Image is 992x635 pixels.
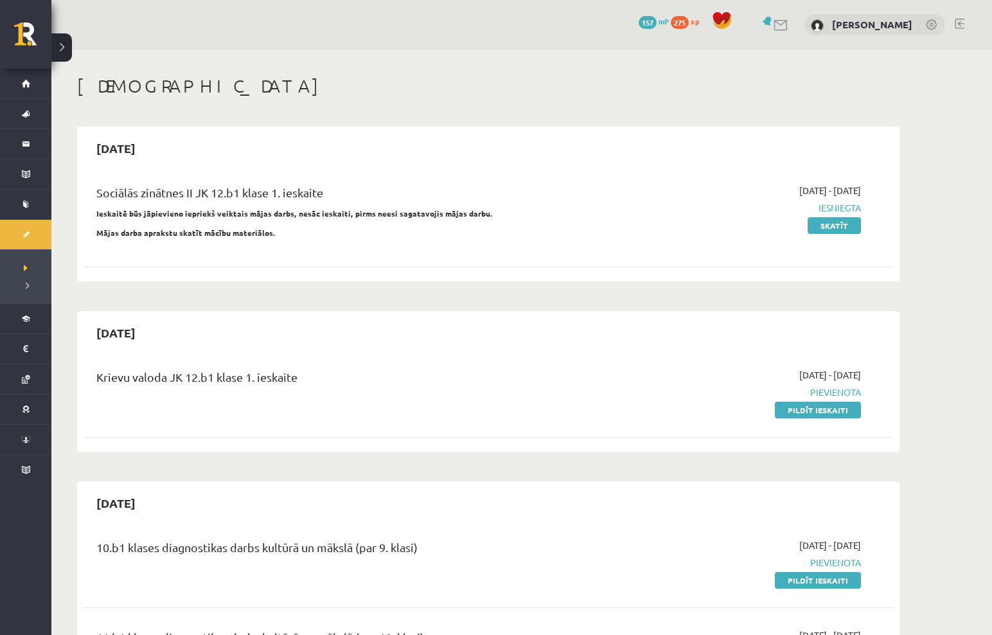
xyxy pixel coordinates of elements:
[775,572,861,589] a: Pildīt ieskaiti
[14,22,51,55] a: Rīgas 1. Tālmācības vidusskola
[96,208,493,219] strong: Ieskaitē būs jāpievieno iepriekš veiktais mājas darbs, nesāc ieskaiti, pirms neesi sagatavojis mā...
[619,386,861,399] span: Pievienota
[96,184,599,208] div: Sociālās zinātnes II JK 12.b1 klase 1. ieskaite
[96,539,599,562] div: 10.b1 klases diagnostikas darbs kultūrā un mākslā (par 9. klasi)
[799,539,861,552] span: [DATE] - [DATE]
[619,556,861,569] span: Pievienota
[84,133,148,163] h2: [DATE]
[639,16,657,29] span: 157
[671,16,689,29] span: 275
[639,16,669,26] a: 157 mP
[96,228,276,238] strong: Mājas darba aprakstu skatīt mācību materiālos.
[811,19,824,32] img: Ralfs Cipulis
[691,16,699,26] span: xp
[799,368,861,382] span: [DATE] - [DATE]
[84,317,148,348] h2: [DATE]
[671,16,705,26] a: 275 xp
[808,217,861,234] a: Skatīt
[84,488,148,518] h2: [DATE]
[77,75,899,97] h1: [DEMOGRAPHIC_DATA]
[659,16,669,26] span: mP
[96,368,599,392] div: Krievu valoda JK 12.b1 klase 1. ieskaite
[832,18,912,31] a: [PERSON_NAME]
[619,201,861,215] span: Iesniegta
[775,402,861,418] a: Pildīt ieskaiti
[799,184,861,197] span: [DATE] - [DATE]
